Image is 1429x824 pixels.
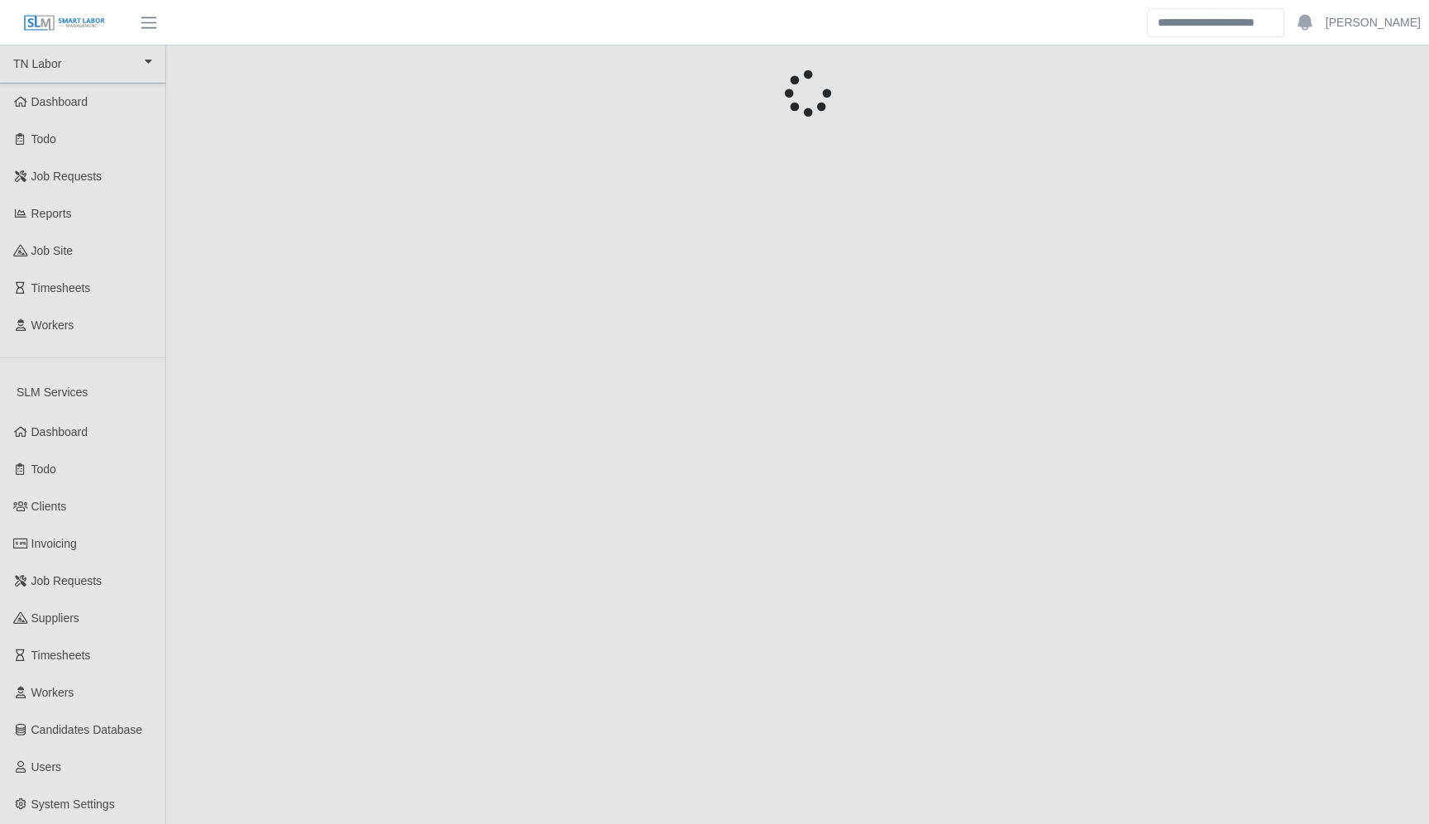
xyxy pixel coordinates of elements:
[31,649,91,662] span: Timesheets
[31,244,74,257] span: job site
[31,281,91,295] span: Timesheets
[31,462,56,476] span: Todo
[31,760,62,774] span: Users
[17,386,88,399] span: SLM Services
[31,425,88,438] span: Dashboard
[31,574,103,587] span: Job Requests
[31,132,56,146] span: Todo
[31,686,74,699] span: Workers
[31,611,79,625] span: Suppliers
[31,95,88,108] span: Dashboard
[23,14,106,32] img: SLM Logo
[31,319,74,332] span: Workers
[31,500,67,513] span: Clients
[1147,8,1284,37] input: Search
[31,537,77,550] span: Invoicing
[31,798,115,811] span: System Settings
[31,207,72,220] span: Reports
[31,170,103,183] span: Job Requests
[31,723,143,736] span: Candidates Database
[1326,14,1421,31] a: [PERSON_NAME]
